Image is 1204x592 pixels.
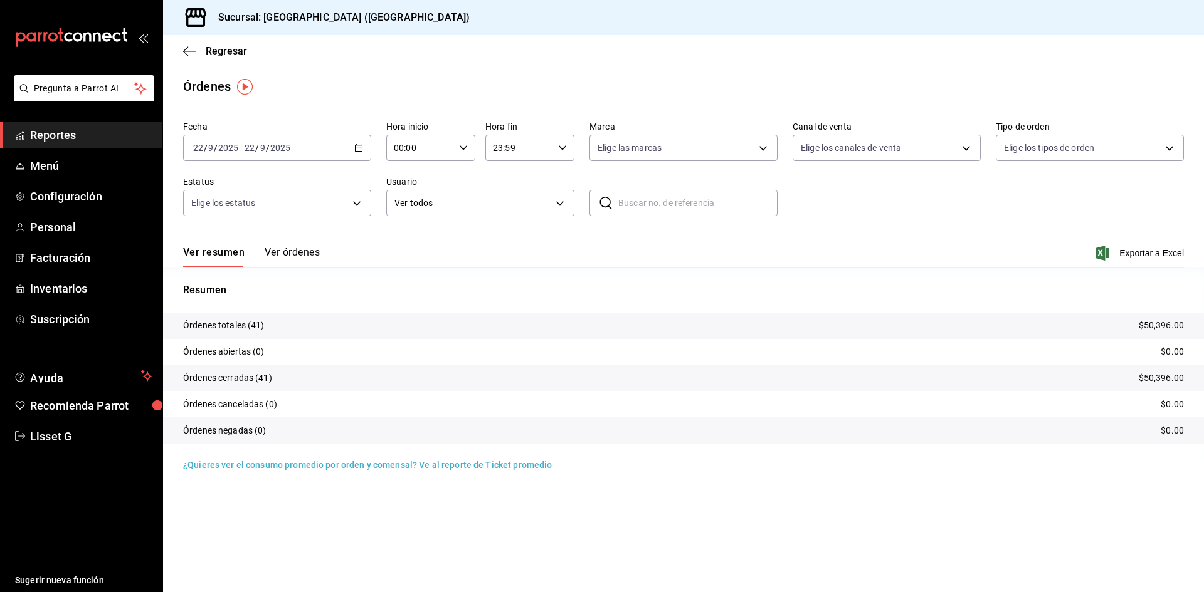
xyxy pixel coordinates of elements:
[30,311,152,328] span: Suscripción
[618,190,778,216] input: Buscar no. de referencia
[208,10,470,25] h3: Sucursal: [GEOGRAPHIC_DATA] ([GEOGRAPHIC_DATA])
[30,397,152,414] span: Recomienda Parrot
[206,45,247,57] span: Regresar
[589,122,778,131] label: Marca
[265,246,320,267] button: Ver órdenes
[260,143,266,153] input: --
[30,368,136,383] span: Ayuda
[183,177,371,186] label: Estatus
[394,197,551,210] span: Ver todos
[996,122,1184,131] label: Tipo de orden
[30,157,152,174] span: Menú
[244,143,255,153] input: --
[183,246,320,267] div: navigation tabs
[183,345,265,358] p: Órdenes abiertas (0)
[30,188,152,205] span: Configuración
[266,143,270,153] span: /
[138,33,148,43] button: open_drawer_menu
[30,127,152,143] span: Reportes
[1139,371,1184,385] p: $50,396.00
[191,197,255,209] span: Elige los estatus
[218,143,239,153] input: ----
[30,249,152,266] span: Facturación
[793,122,981,131] label: Canal de venta
[183,319,265,332] p: Órdenes totales (41)
[801,142,901,154] span: Elige los canales de venta
[270,143,291,153] input: ----
[1139,319,1184,332] p: $50,396.00
[204,143,208,153] span: /
[193,143,204,153] input: --
[1161,345,1184,358] p: $0.00
[598,142,662,154] span: Elige las marcas
[183,371,272,385] p: Órdenes cerradas (41)
[214,143,218,153] span: /
[183,246,245,267] button: Ver resumen
[183,45,247,57] button: Regresar
[1161,398,1184,411] p: $0.00
[183,283,1184,298] p: Resumen
[30,428,152,445] span: Lisset G
[34,82,135,95] span: Pregunta a Parrot AI
[183,398,277,411] p: Órdenes canceladas (0)
[1098,246,1184,261] button: Exportar a Excel
[1004,142,1094,154] span: Elige los tipos de orden
[240,143,243,153] span: -
[1161,424,1184,437] p: $0.00
[386,122,475,131] label: Hora inicio
[183,77,231,96] div: Órdenes
[237,79,253,95] img: Tooltip marker
[485,122,574,131] label: Hora fin
[208,143,214,153] input: --
[30,219,152,236] span: Personal
[30,280,152,297] span: Inventarios
[183,424,267,437] p: Órdenes negadas (0)
[255,143,259,153] span: /
[183,460,552,470] a: ¿Quieres ver el consumo promedio por orden y comensal? Ve al reporte de Ticket promedio
[183,122,371,131] label: Fecha
[9,91,154,104] a: Pregunta a Parrot AI
[15,574,152,587] span: Sugerir nueva función
[386,177,574,186] label: Usuario
[14,75,154,101] button: Pregunta a Parrot AI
